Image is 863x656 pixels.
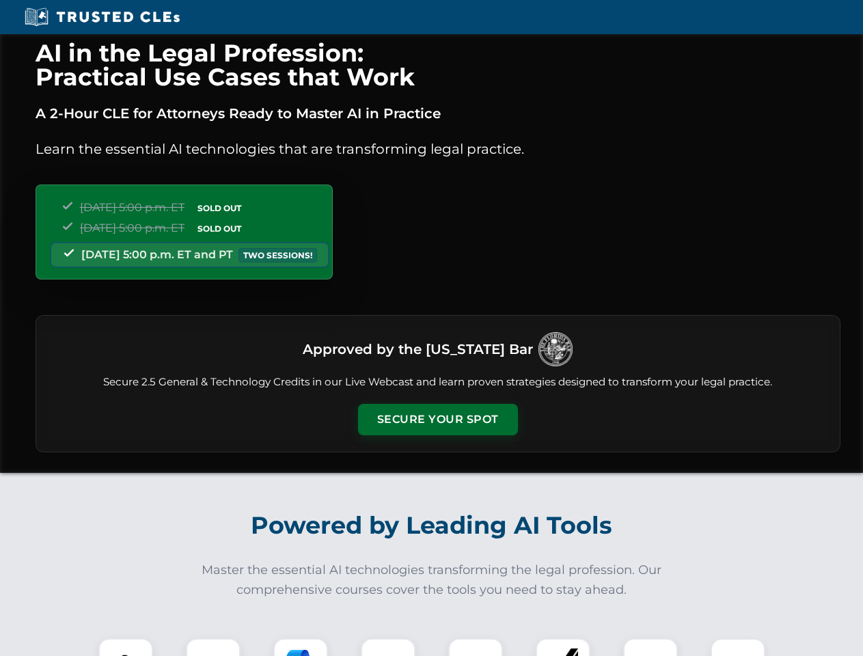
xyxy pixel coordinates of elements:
p: Learn the essential AI technologies that are transforming legal practice. [36,138,840,160]
p: Master the essential AI technologies transforming the legal profession. Our comprehensive courses... [193,560,671,600]
img: Trusted CLEs [20,7,184,27]
h2: Powered by Leading AI Tools [53,502,810,549]
p: A 2-Hour CLE for Attorneys Ready to Master AI in Practice [36,102,840,124]
span: SOLD OUT [193,221,246,236]
h1: AI in the Legal Profession: Practical Use Cases that Work [36,41,840,89]
span: [DATE] 5:00 p.m. ET [80,201,184,214]
span: [DATE] 5:00 p.m. ET [80,221,184,234]
button: Secure Your Spot [358,404,518,435]
span: SOLD OUT [193,201,246,215]
h3: Approved by the [US_STATE] Bar [303,337,533,361]
p: Secure 2.5 General & Technology Credits in our Live Webcast and learn proven strategies designed ... [53,374,823,390]
img: Logo [538,332,573,366]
